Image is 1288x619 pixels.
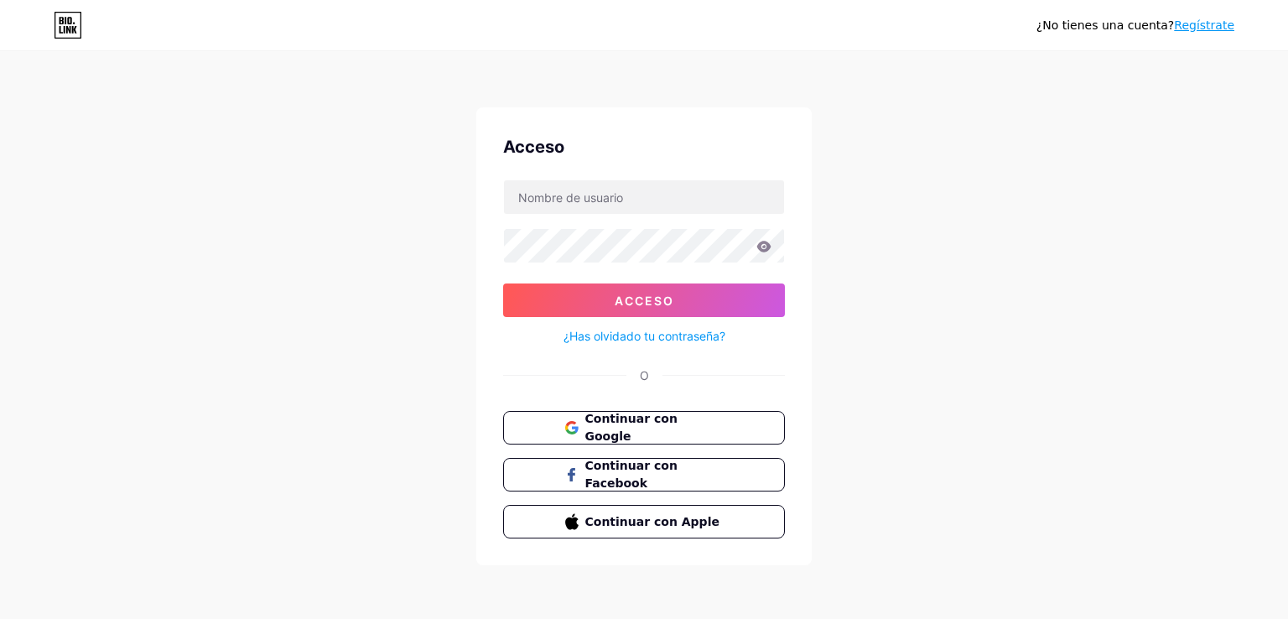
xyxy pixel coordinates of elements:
[615,294,674,308] font: Acceso
[503,458,785,492] button: Continuar con Facebook
[585,412,678,443] font: Continuar con Google
[563,329,725,343] font: ¿Has olvidado tu contraseña?
[503,505,785,538] button: Continuar con Apple
[504,180,784,214] input: Nombre de usuario
[1036,18,1174,32] font: ¿No tienes una cuenta?
[503,411,785,445] button: Continuar con Google
[1174,18,1234,32] a: Regístrate
[585,515,719,528] font: Continuar con Apple
[503,283,785,317] button: Acceso
[640,368,649,382] font: O
[563,327,725,345] a: ¿Has olvidado tu contraseña?
[503,137,564,157] font: Acceso
[585,459,678,490] font: Continuar con Facebook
